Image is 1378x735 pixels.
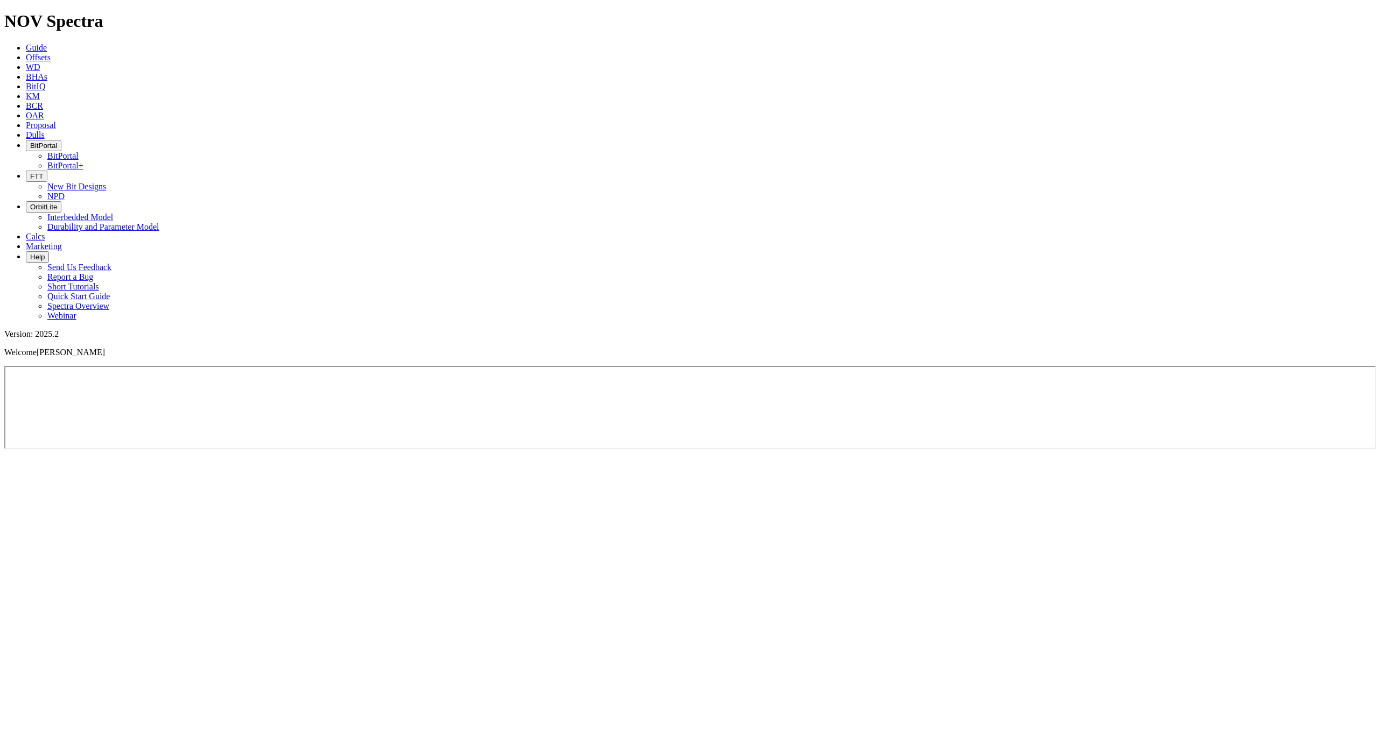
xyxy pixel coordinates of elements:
[26,251,49,263] button: Help
[30,142,57,150] span: BitPortal
[37,348,105,357] span: [PERSON_NAME]
[26,101,43,110] a: BCR
[26,140,61,151] button: BitPortal
[47,292,110,301] a: Quick Start Guide
[26,232,45,241] a: Calcs
[47,272,93,281] a: Report a Bug
[47,192,65,201] a: NPD
[26,82,45,91] a: BitIQ
[47,161,83,170] a: BitPortal+
[47,301,109,310] a: Spectra Overview
[26,121,56,130] a: Proposal
[30,203,57,211] span: OrbitLite
[47,282,99,291] a: Short Tutorials
[47,151,79,160] a: BitPortal
[30,253,45,261] span: Help
[47,222,159,231] a: Durability and Parameter Model
[26,62,40,72] a: WD
[47,213,113,222] a: Interbedded Model
[47,263,111,272] a: Send Us Feedback
[26,201,61,213] button: OrbitLite
[26,171,47,182] button: FTT
[47,311,76,320] a: Webinar
[4,329,1374,339] div: Version: 2025.2
[26,53,51,62] a: Offsets
[26,242,62,251] a: Marketing
[47,182,106,191] a: New Bit Designs
[26,72,47,81] a: BHAs
[4,11,1374,31] h1: NOV Spectra
[26,130,45,139] a: Dulls
[30,172,43,180] span: FTT
[4,348,1374,357] p: Welcome
[26,43,47,52] a: Guide
[26,111,44,120] a: OAR
[26,91,40,101] a: KM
